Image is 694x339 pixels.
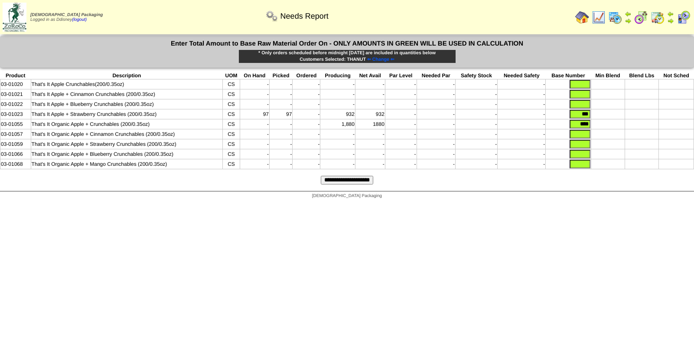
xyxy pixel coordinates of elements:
[546,72,591,79] th: Base Number
[320,109,355,119] td: 932
[385,149,417,159] td: -
[31,89,223,99] td: That's It Apple + Cinnamon Crunchables (200/0.35oz)
[223,72,240,79] th: UOM
[31,149,223,159] td: That's It Organic Apple + Blueberry Crunchables (200/0.35oz)
[455,139,497,149] td: -
[455,72,497,79] th: Safety Stock
[269,72,292,79] th: Picked
[417,139,455,149] td: -
[320,99,355,109] td: -
[667,17,674,24] img: arrowright.gif
[455,129,497,139] td: -
[240,72,269,79] th: On Hand
[320,89,355,99] td: -
[634,10,648,24] img: calendarblend.gif
[498,79,546,89] td: -
[269,99,292,109] td: -
[575,10,589,24] img: home.gif
[293,72,320,79] th: Ordered
[677,10,691,24] img: calendarcustomer.gif
[667,10,674,17] img: arrowleft.gif
[625,72,659,79] th: Blend Lbs
[269,159,292,169] td: -
[498,109,546,119] td: -
[223,159,240,169] td: CS
[455,79,497,89] td: -
[385,119,417,129] td: -
[355,89,385,99] td: -
[651,10,665,24] img: calendarinout.gif
[269,109,292,119] td: 97
[30,13,103,17] span: [DEMOGRAPHIC_DATA] Packaging
[0,72,31,79] th: Product
[293,149,320,159] td: -
[240,99,269,109] td: -
[31,139,223,149] td: That's It Organic Apple + Strawberry Crunchables (200/0.35oz)
[498,72,546,79] th: Needed Safety
[31,99,223,109] td: That's It Apple + Blueberry Crunchables (200/0.35oz)
[269,79,292,89] td: -
[280,12,329,21] span: Needs Report
[31,79,223,89] td: That's It Apple Crunchables(200/0.35oz)
[269,89,292,99] td: -
[498,99,546,109] td: -
[417,72,455,79] th: Needed Par
[455,89,497,99] td: -
[455,109,497,119] td: -
[455,149,497,159] td: -
[385,72,417,79] th: Par Level
[355,79,385,89] td: -
[223,139,240,149] td: CS
[240,159,269,169] td: -
[355,149,385,159] td: -
[498,159,546,169] td: -
[269,129,292,139] td: -
[293,129,320,139] td: -
[417,99,455,109] td: -
[223,129,240,139] td: CS
[355,129,385,139] td: -
[0,79,31,89] td: 03-01020
[320,159,355,169] td: -
[417,129,455,139] td: -
[0,159,31,169] td: 03-01068
[417,79,455,89] td: -
[367,57,394,62] span: ⇐ Change ⇐
[659,72,694,79] th: Not Sched
[455,159,497,169] td: -
[312,194,382,198] span: [DEMOGRAPHIC_DATA] Packaging
[366,57,394,62] a: ⇐ Change ⇐
[592,10,606,24] img: line_graph.gif
[355,72,385,79] th: Net Avail
[223,149,240,159] td: CS
[240,139,269,149] td: -
[223,99,240,109] td: CS
[31,72,223,79] th: Description
[240,129,269,139] td: -
[0,119,31,129] td: 03-01055
[293,119,320,129] td: -
[417,149,455,159] td: -
[498,139,546,149] td: -
[240,109,269,119] td: 97
[0,109,31,119] td: 03-01023
[320,119,355,129] td: 1,880
[498,149,546,159] td: -
[385,99,417,109] td: -
[293,79,320,89] td: -
[223,79,240,89] td: CS
[320,149,355,159] td: -
[417,159,455,169] td: -
[265,9,279,23] img: workflow.png
[293,139,320,149] td: -
[223,119,240,129] td: CS
[31,119,223,129] td: That's It Organic Apple + Crunchables (200/0.35oz)
[625,10,632,17] img: arrowleft.gif
[385,129,417,139] td: -
[625,17,632,24] img: arrowright.gif
[3,3,26,32] img: zoroco-logo-small.webp
[320,139,355,149] td: -
[498,119,546,129] td: -
[385,109,417,119] td: -
[0,139,31,149] td: 03-01059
